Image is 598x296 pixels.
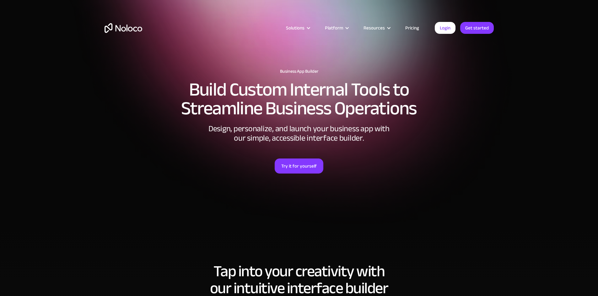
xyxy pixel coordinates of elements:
[356,24,397,32] div: Resources
[397,24,427,32] a: Pricing
[105,69,494,74] h1: Business App Builder
[286,24,304,32] div: Solutions
[317,24,356,32] div: Platform
[460,22,494,34] a: Get started
[105,80,494,118] h2: Build Custom Internal Tools to Streamline Business Operations
[105,23,142,33] a: home
[325,24,343,32] div: Platform
[435,22,455,34] a: Login
[278,24,317,32] div: Solutions
[275,158,323,174] a: Try it for yourself
[205,124,393,143] div: Design, personalize, and launch your business app with our simple, accessible interface builder.
[364,24,385,32] div: Resources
